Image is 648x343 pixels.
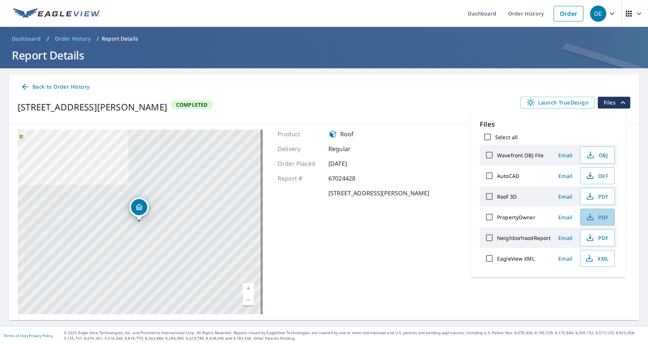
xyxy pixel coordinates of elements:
label: Wavefront OBJ File [497,152,544,159]
span: Email [556,152,574,159]
div: DE [590,6,606,22]
p: © 2025 Eagle View Technologies, Inc. and Pictometry International Corp. All Rights Reserved. Repo... [64,330,644,341]
span: Email [556,255,574,262]
label: NeighborhoodReport [497,234,551,241]
a: Terms of Use [4,333,27,338]
span: Files [604,98,627,107]
a: Order History [52,33,94,45]
span: XML [585,254,609,263]
button: Email [554,253,577,264]
button: PDF [580,229,615,246]
a: Privacy Policy [29,333,53,338]
button: OBJ [580,147,615,164]
span: Order History [55,35,91,42]
span: Email [556,214,574,221]
span: PDF [585,213,609,222]
li: / [97,34,99,43]
a: Order [554,6,583,21]
a: Launch TrueDesign [520,97,594,109]
p: Delivery [278,144,322,153]
label: Roof 3D [497,193,517,200]
p: 67024428 [328,174,373,183]
div: [STREET_ADDRESS][PERSON_NAME] [18,100,167,114]
a: Back to Order History [18,80,92,94]
p: Files [480,119,617,129]
h1: Report Details [9,48,639,63]
p: Product [278,130,322,138]
a: Current Level 17, Zoom In [243,283,254,294]
button: filesDropdownBtn-67024428 [597,97,630,109]
label: AutoCAD [497,172,519,179]
span: Email [556,172,574,179]
span: OBJ [585,151,609,160]
label: Select all [495,134,518,141]
a: Current Level 17, Zoom Out [243,294,254,305]
p: Order Placed [278,159,322,168]
button: Email [554,232,577,244]
button: DXF [580,167,615,184]
div: Roof [328,130,373,138]
span: Email [556,234,574,241]
button: Email [554,191,577,202]
span: Launch TrueDesign [526,98,589,107]
button: XML [580,250,615,267]
span: PDF [585,233,609,242]
span: Dashboard [12,35,41,42]
span: DXF [585,171,609,180]
label: PropertyOwner [497,214,535,221]
p: [STREET_ADDRESS][PERSON_NAME] [328,189,429,198]
nav: breadcrumb [9,33,639,45]
button: Email [554,150,577,161]
button: Email [554,170,577,182]
span: Completed [172,101,212,108]
img: EV Logo [13,8,100,19]
span: PDF [585,192,609,201]
button: PDF [580,188,615,205]
span: Back to Order History [21,82,89,92]
li: / [47,34,49,43]
a: Dashboard [9,33,44,45]
span: Email [556,193,574,200]
p: Report Details [102,35,138,42]
p: [DATE] [328,159,373,168]
label: EagleView XML [497,255,535,262]
p: Regular [328,144,373,153]
button: PDF [580,209,615,226]
button: Email [554,212,577,223]
div: Dropped pin, building 1, Residential property, 231 McKinley St Pittsburgh, PA 15210 [130,198,149,220]
p: | [4,333,53,338]
p: Report # [278,174,322,183]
